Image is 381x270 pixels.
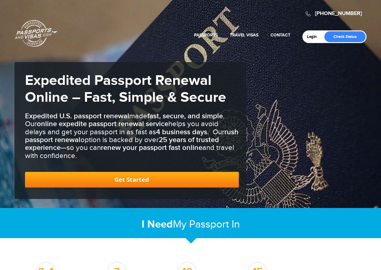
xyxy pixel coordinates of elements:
b: online expedite passport renewal service [37,119,168,128]
a: [PHONE_NUMBER] [315,10,362,17]
b: 25 years of trusted experience [25,135,219,152]
a: Get Started [25,172,239,188]
h3: made . Our helps you avoid delays and get your passport in as fast as . Our option is backed by o... [25,112,239,160]
a: Contact [270,33,290,38]
b: renew your passport fast online [101,143,202,152]
a: Check Status [324,31,366,42]
b: rush passport renewal [25,128,239,144]
h2: My [14,218,367,231]
strong: I Need [142,218,173,231]
b: Expedited U.S. passport renewal [25,112,129,120]
b: fast, secure, and simple [147,112,223,120]
a: Passports & [DOMAIN_NAME] [15,20,58,47]
strong: Expedited Passport Renewal Online – Fast, Simple & Secure [25,72,226,106]
a: Travel Visas [230,33,258,38]
b: 4 business days [156,128,207,136]
a: Login [307,34,321,39]
a: Passports [194,33,218,38]
span: Passport In [189,218,240,231]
